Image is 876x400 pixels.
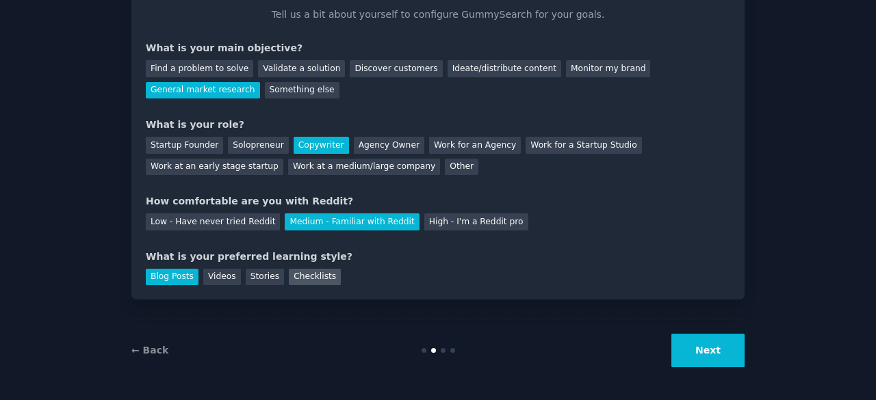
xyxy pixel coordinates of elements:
div: What is your preferred learning style? [146,250,730,264]
div: Something else [265,82,339,99]
div: Checklists [289,269,341,286]
div: What is your main objective? [146,41,730,55]
div: Work at an early stage startup [146,159,283,176]
div: Stories [246,269,284,286]
div: High - I'm a Reddit pro [424,213,528,230]
div: How comfortable are you with Reddit? [146,194,730,209]
div: Discover customers [350,60,442,77]
div: Work at a medium/large company [288,159,440,176]
div: Startup Founder [146,137,223,154]
div: Monitor my brand [566,60,650,77]
div: Validate a solution [258,60,345,77]
div: Solopreneur [228,137,288,154]
a: ← Back [131,345,168,356]
div: Blog Posts [146,269,198,286]
div: Other [445,159,478,176]
div: Low - Have never tried Reddit [146,213,280,230]
div: Work for an Agency [429,137,521,154]
div: Agency Owner [354,137,424,154]
div: Ideate/distribute content [448,60,561,77]
div: Medium - Familiar with Reddit [285,213,419,230]
div: Work for a Startup Studio [526,137,641,154]
div: Copywriter [294,137,349,154]
div: General market research [146,82,260,99]
div: Videos [203,269,241,286]
div: What is your role? [146,118,730,132]
button: Next [671,334,745,367]
div: Find a problem to solve [146,60,253,77]
p: Tell us a bit about yourself to configure GummySearch for your goals. [266,8,610,22]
